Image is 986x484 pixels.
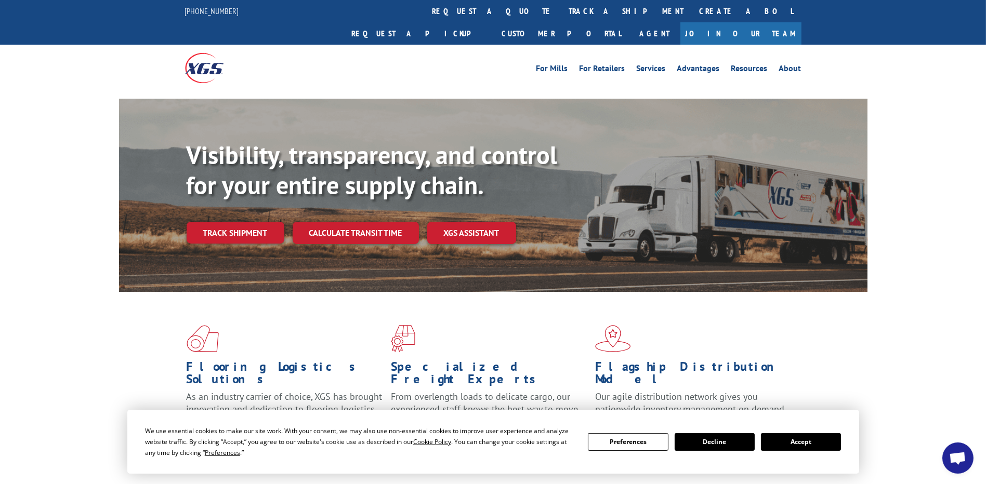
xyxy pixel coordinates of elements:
[595,360,792,391] h1: Flagship Distribution Model
[629,22,680,45] a: Agent
[391,325,415,352] img: xgs-icon-focused-on-flooring-red
[536,64,568,76] a: For Mills
[761,433,841,451] button: Accept
[779,64,801,76] a: About
[187,222,284,244] a: Track shipment
[677,64,720,76] a: Advantages
[637,64,666,76] a: Services
[427,222,516,244] a: XGS ASSISTANT
[293,222,419,244] a: Calculate transit time
[680,22,801,45] a: Join Our Team
[391,391,587,437] p: From overlength loads to delicate cargo, our experienced staff knows the best way to move your fr...
[391,360,587,391] h1: Specialized Freight Experts
[187,391,383,427] span: As an industry carrier of choice, XGS has brought innovation and dedication to flooring logistics...
[145,425,575,458] div: We use essential cookies to make our site work. With your consent, we may also use non-essential ...
[344,22,494,45] a: Request a pickup
[595,391,786,415] span: Our agile distribution network gives you nationwide inventory management on demand.
[580,64,625,76] a: For Retailers
[187,360,383,391] h1: Flooring Logistics Solutions
[731,64,768,76] a: Resources
[185,6,239,16] a: [PHONE_NUMBER]
[205,448,240,457] span: Preferences
[187,325,219,352] img: xgs-icon-total-supply-chain-intelligence-red
[127,410,859,474] div: Cookie Consent Prompt
[494,22,629,45] a: Customer Portal
[675,433,755,451] button: Decline
[595,325,631,352] img: xgs-icon-flagship-distribution-model-red
[942,442,974,474] div: Open chat
[187,139,558,201] b: Visibility, transparency, and control for your entire supply chain.
[588,433,668,451] button: Preferences
[413,437,451,446] span: Cookie Policy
